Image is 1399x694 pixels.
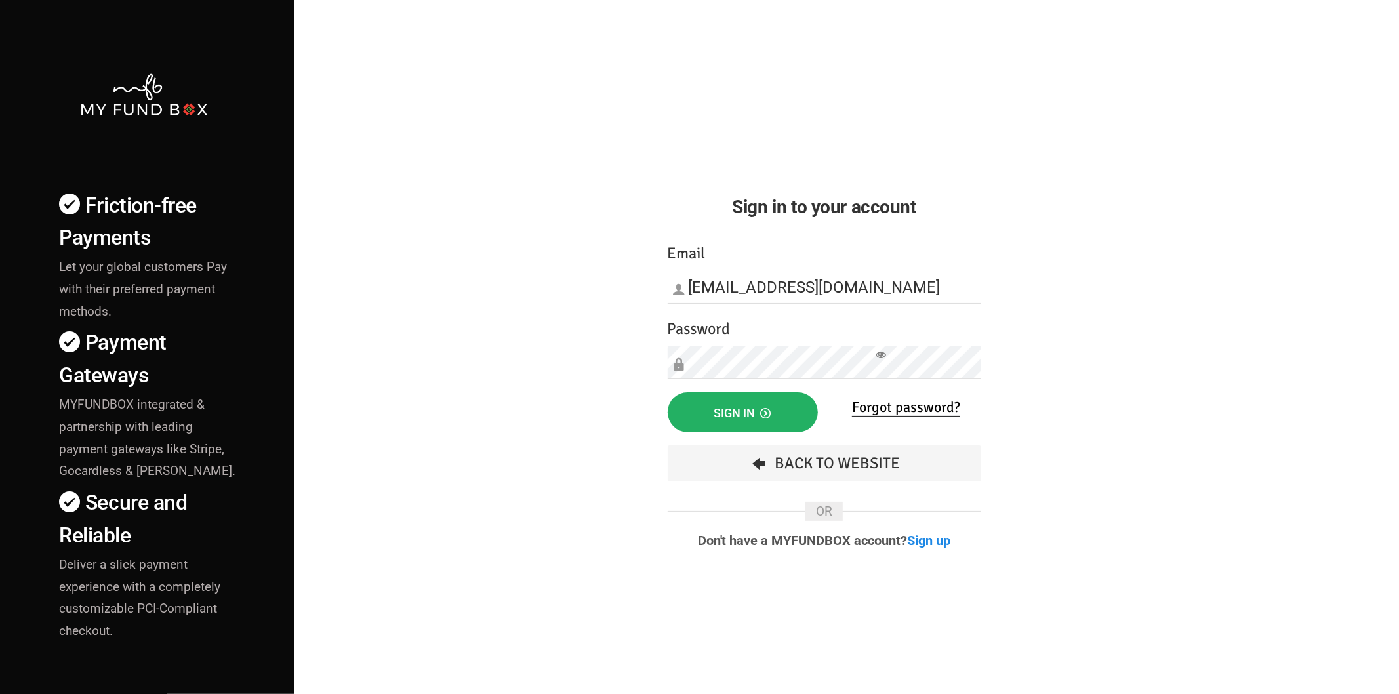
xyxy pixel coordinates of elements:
h2: Sign in to your account [668,193,981,221]
h4: Friction-free Payments [59,190,242,254]
span: Sign in [714,406,771,420]
a: Forgot password? [852,398,960,417]
span: Deliver a slick payment experience with a completely customizable PCI-Compliant checkout. [59,557,220,639]
span: OR [805,502,843,521]
span: Let your global customers Pay with their preferred payment methods. [59,259,227,319]
input: Email [668,271,981,304]
a: Sign up [908,533,951,548]
h4: Payment Gateways [59,327,242,391]
label: Password [668,317,731,341]
label: Email [668,241,706,266]
span: MYFUNDBOX integrated & partnership with leading payment gateways like Stripe, Gocardless & [PERSO... [59,397,235,479]
a: Back To Website [668,445,981,481]
button: Sign in [668,392,818,432]
p: Don't have a MYFUNDBOX account? [668,534,981,547]
h4: Secure and Reliable [59,487,242,551]
img: mfbwhite.png [79,72,209,117]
